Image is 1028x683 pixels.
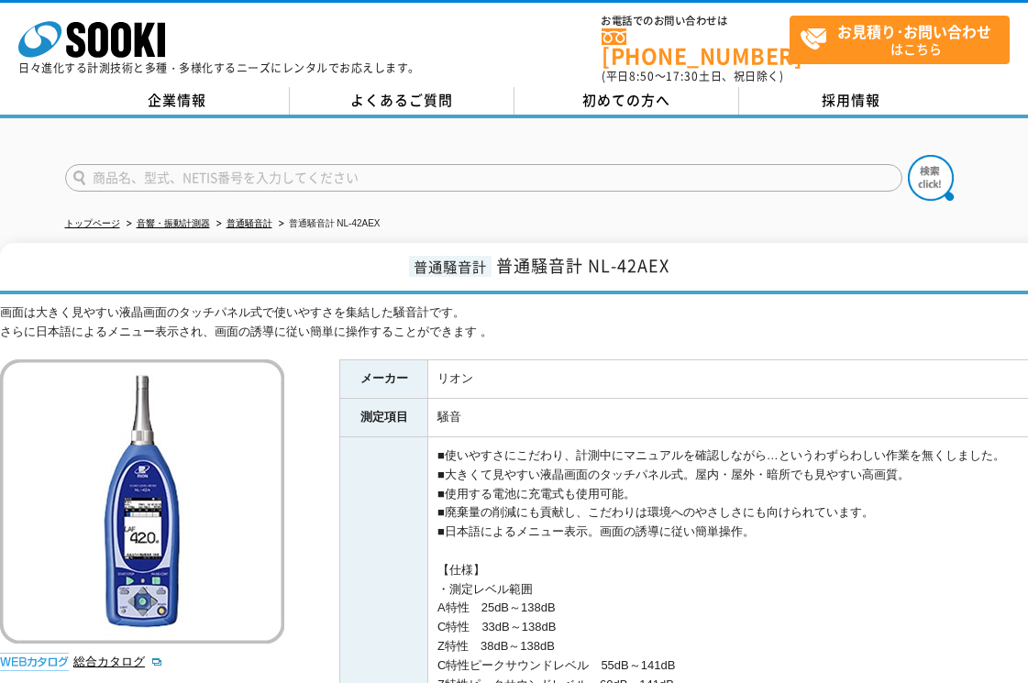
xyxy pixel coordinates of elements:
[629,68,655,84] span: 8:50
[290,87,514,115] a: よくあるご質問
[739,87,964,115] a: 採用情報
[602,68,783,84] span: (平日 ～ 土日、祝日除く)
[602,16,790,27] span: お電話でのお問い合わせは
[908,155,954,201] img: btn_search.png
[340,360,428,399] th: メーカー
[496,253,669,278] span: 普通騒音計 NL-42AEX
[409,256,492,277] span: 普通騒音計
[275,215,381,234] li: 普通騒音計 NL-42AEX
[73,655,163,668] a: 総合カタログ
[837,20,991,42] strong: お見積り･お問い合わせ
[602,28,790,66] a: [PHONE_NUMBER]
[137,218,210,228] a: 音響・振動計測器
[65,164,902,192] input: 商品名、型式、NETIS番号を入力してください
[340,399,428,437] th: 測定項目
[65,218,120,228] a: トップページ
[514,87,739,115] a: 初めての方へ
[790,16,1010,64] a: お見積り･お問い合わせはこちら
[582,90,670,110] span: 初めての方へ
[227,218,272,228] a: 普通騒音計
[18,62,420,73] p: 日々進化する計測技術と多種・多様化するニーズにレンタルでお応えします。
[666,68,699,84] span: 17:30
[65,87,290,115] a: 企業情報
[800,17,1009,62] span: はこちら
